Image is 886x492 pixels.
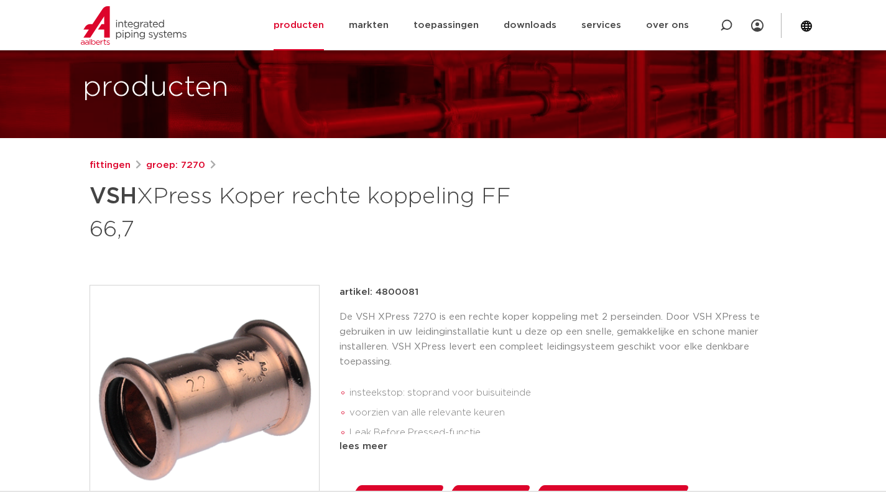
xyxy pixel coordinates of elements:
[349,403,797,423] li: voorzien van alle relevante keuren
[146,158,205,173] a: groep: 7270
[83,68,229,108] h1: producten
[90,158,131,173] a: fittingen
[349,383,797,403] li: insteekstop: stoprand voor buisuiteinde
[339,285,418,300] p: artikel: 4800081
[90,178,556,245] h1: XPress Koper rechte koppeling FF 66,7
[339,439,797,454] div: lees meer
[339,310,797,369] p: De VSH XPress 7270 is een rechte koper koppeling met 2 perseinden. Door VSH XPress te gebruiken i...
[90,185,137,208] strong: VSH
[349,423,797,443] li: Leak Before Pressed-functie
